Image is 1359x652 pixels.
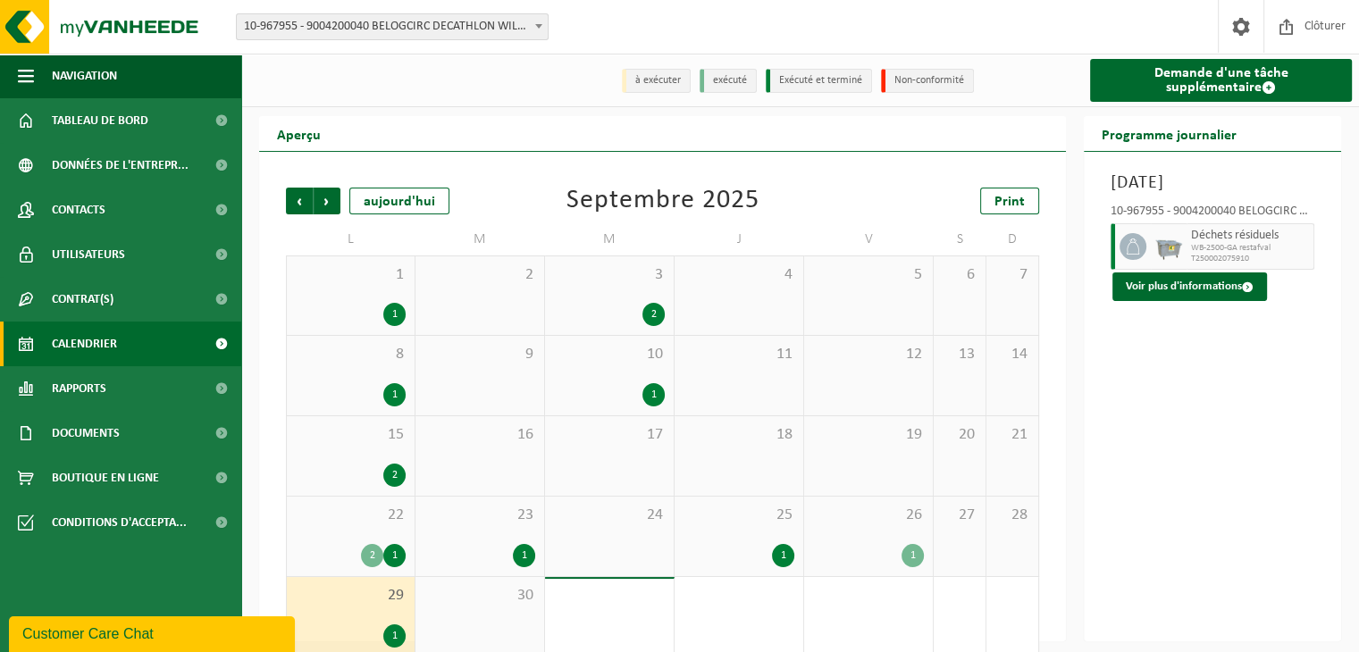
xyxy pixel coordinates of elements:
[813,506,924,525] span: 26
[986,223,1039,255] td: D
[980,188,1039,214] a: Print
[943,506,977,525] span: 27
[813,425,924,445] span: 19
[995,425,1029,445] span: 21
[684,265,794,285] span: 4
[684,345,794,364] span: 11
[415,223,545,255] td: M
[943,265,977,285] span: 6
[995,265,1029,285] span: 7
[383,464,406,487] div: 2
[1191,254,1309,264] span: T250002075910
[314,188,340,214] span: Suivant
[296,506,406,525] span: 22
[383,383,406,406] div: 1
[554,425,665,445] span: 17
[286,223,415,255] td: L
[513,544,535,567] div: 1
[296,586,406,606] span: 29
[813,265,924,285] span: 5
[52,98,148,143] span: Tableau de bord
[642,383,665,406] div: 1
[622,69,691,93] li: à exécuter
[296,425,406,445] span: 15
[642,303,665,326] div: 2
[554,506,665,525] span: 24
[1112,272,1267,301] button: Voir plus d'informations
[943,425,977,445] span: 20
[52,277,113,322] span: Contrat(s)
[52,456,159,500] span: Boutique en ligne
[52,411,120,456] span: Documents
[813,345,924,364] span: 12
[1155,233,1182,260] img: WB-2500-GAL-GY-01
[1111,170,1314,196] h3: [DATE]
[902,544,924,567] div: 1
[383,303,406,326] div: 1
[296,265,406,285] span: 1
[424,425,535,445] span: 16
[349,188,449,214] div: aujourd'hui
[296,345,406,364] span: 8
[52,366,106,411] span: Rapports
[994,195,1025,209] span: Print
[554,345,665,364] span: 10
[772,544,794,567] div: 1
[881,69,974,93] li: Non-conformité
[1191,229,1309,243] span: Déchets résiduels
[52,232,125,277] span: Utilisateurs
[1111,205,1314,223] div: 10-967955 - 9004200040 BELOGCIRC DECATHLON WILLEBROEK - WILLEBROEK
[259,116,339,151] h2: Aperçu
[424,506,535,525] span: 23
[804,223,934,255] td: V
[1090,59,1352,102] a: Demande d'une tâche supplémentaire
[52,188,105,232] span: Contacts
[383,544,406,567] div: 1
[995,345,1029,364] span: 14
[684,425,794,445] span: 18
[236,13,549,40] span: 10-967955 - 9004200040 BELOGCIRC DECATHLON WILLEBROEK - WILLEBROEK
[424,586,535,606] span: 30
[545,223,675,255] td: M
[1084,116,1254,151] h2: Programme journalier
[675,223,804,255] td: J
[424,265,535,285] span: 2
[934,223,986,255] td: S
[361,544,383,567] div: 2
[995,506,1029,525] span: 28
[52,143,189,188] span: Données de l'entrepr...
[237,14,548,39] span: 10-967955 - 9004200040 BELOGCIRC DECATHLON WILLEBROEK - WILLEBROEK
[52,54,117,98] span: Navigation
[383,624,406,648] div: 1
[566,188,759,214] div: Septembre 2025
[52,500,187,545] span: Conditions d'accepta...
[1191,243,1309,254] span: WB-2500-GA restafval
[700,69,757,93] li: exécuté
[52,322,117,366] span: Calendrier
[684,506,794,525] span: 25
[766,69,872,93] li: Exécuté et terminé
[9,613,298,652] iframe: chat widget
[554,265,665,285] span: 3
[424,345,535,364] span: 9
[286,188,313,214] span: Précédent
[943,345,977,364] span: 13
